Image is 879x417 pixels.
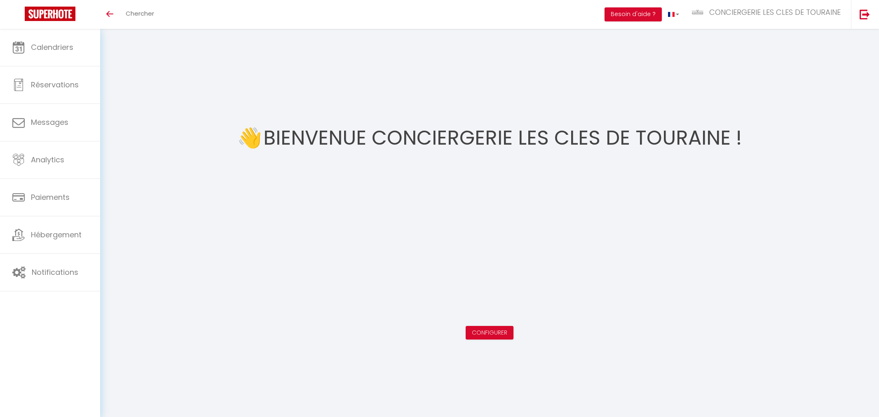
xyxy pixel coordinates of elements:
[691,9,704,16] img: ...
[709,7,841,17] span: CONCIERGERIE LES CLES DE TOURAINE
[31,80,79,90] span: Réservations
[358,163,621,311] iframe: welcome-outil.mov
[237,122,262,153] span: 👋
[472,328,507,337] a: Configurer
[31,155,64,165] span: Analytics
[31,117,68,127] span: Messages
[31,42,73,52] span: Calendriers
[126,9,154,18] span: Chercher
[31,192,70,202] span: Paiements
[32,267,78,277] span: Notifications
[31,230,82,240] span: Hébergement
[466,326,513,340] button: Configurer
[263,113,742,163] h1: Bienvenue CONCIERGERIE LES CLES DE TOURAINE !
[860,9,870,19] img: logout
[605,7,662,21] button: Besoin d'aide ?
[25,7,75,21] img: Super Booking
